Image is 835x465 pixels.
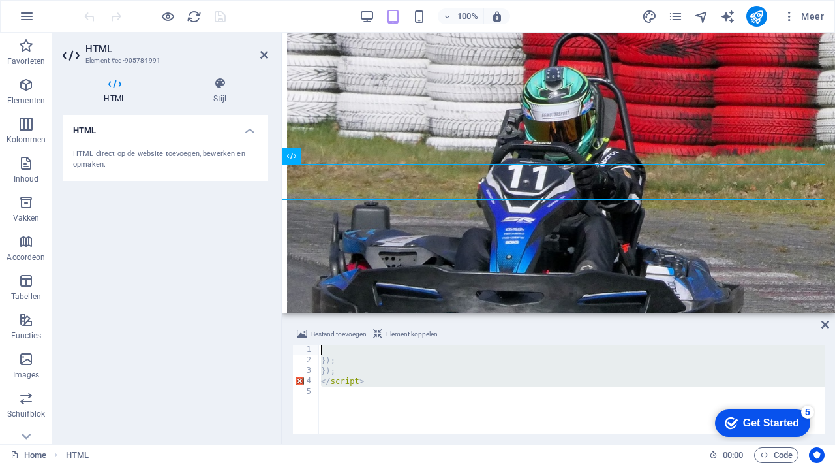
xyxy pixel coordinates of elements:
[723,447,743,463] span: 00 00
[746,6,767,27] button: publish
[66,447,89,463] span: HTML
[14,174,39,184] p: Inhoud
[386,327,438,342] span: Element koppelen
[694,8,710,24] button: navigator
[760,447,793,463] span: Code
[85,43,268,55] h2: HTML
[754,447,798,463] button: Code
[7,56,45,67] p: Favorieten
[293,376,320,387] div: 4
[642,9,657,24] i: Design (Ctrl+Alt+Y)
[186,8,202,24] button: reload
[668,9,683,24] i: Pagina's (Ctrl+Alt+S)
[97,3,110,16] div: 5
[720,9,735,24] i: AI Writer
[457,8,478,24] h6: 100%
[172,77,268,104] h4: Stijl
[491,10,503,22] i: Stel bij het wijzigen van de grootte van de weergegeven website automatisch het juist zoomniveau ...
[10,7,106,34] div: Get Started 5 items remaining, 0% complete
[438,8,484,24] button: 100%
[732,450,734,460] span: :
[73,149,258,170] div: HTML direct op de website toevoegen, bewerken en opmaken.
[7,409,45,419] p: Schuifblok
[371,327,440,342] button: Element koppelen
[13,370,40,380] p: Images
[85,55,242,67] h3: Element #ed-905784991
[293,345,320,355] div: 1
[778,6,829,27] button: Meer
[642,8,658,24] button: design
[668,8,684,24] button: pages
[63,115,268,138] h4: HTML
[11,330,42,341] p: Functies
[293,366,320,376] div: 3
[783,10,824,23] span: Meer
[10,447,46,463] a: Home
[63,77,172,104] h4: HTML
[66,447,89,463] nav: breadcrumb
[720,8,736,24] button: text_generator
[38,14,95,26] div: Get Started
[187,9,202,24] i: Pagina opnieuw laden
[311,327,367,342] span: Bestand toevoegen
[293,355,320,366] div: 2
[709,447,744,463] h6: Sessietijd
[809,447,825,463] button: Usercentrics
[11,291,41,302] p: Tabellen
[749,9,764,24] i: Publiceren
[694,9,709,24] i: Navigator
[7,95,45,106] p: Elementen
[13,213,40,223] p: Vakken
[293,387,320,397] div: 5
[7,252,45,263] p: Accordeon
[295,327,369,342] button: Bestand toevoegen
[7,135,46,145] p: Kolommen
